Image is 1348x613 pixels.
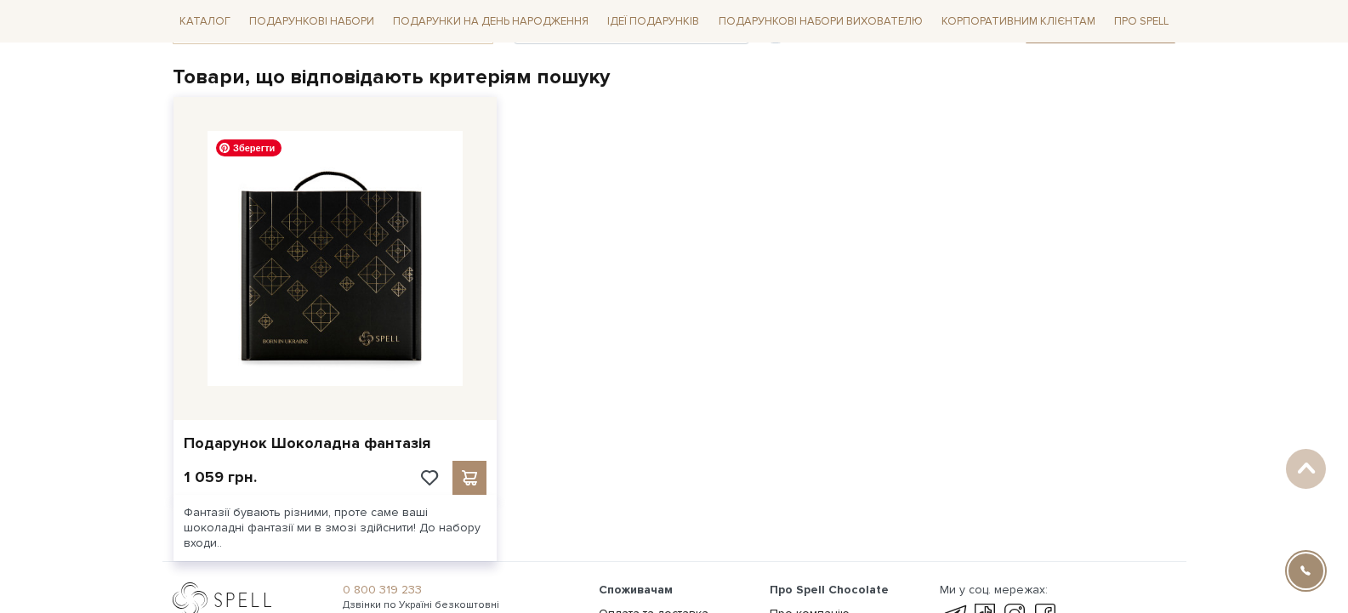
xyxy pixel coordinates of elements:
[386,9,595,35] a: Подарунки на День народження
[940,582,1059,598] div: Ми у соц. мережах:
[242,9,381,35] a: Подарункові набори
[184,434,486,453] a: Подарунок Шоколадна фантазія
[173,495,497,562] div: Фантазії бувають різними, проте саме ваші шоколадні фантазії ми в змозі здійснити! До набору входи..
[173,9,237,35] a: Каталог
[216,139,282,156] span: Зберегти
[600,9,706,35] a: Ідеї подарунків
[599,582,673,597] span: Споживачам
[173,64,1176,90] h2: Товари, що відповідають критеріям пошуку
[343,598,578,613] span: Дзвінки по Україні безкоштовні
[1107,9,1175,35] a: Про Spell
[712,7,930,36] a: Подарункові набори вихователю
[343,582,578,598] a: 0 800 319 233
[208,131,463,386] img: Подарунок Шоколадна фантазія
[770,582,889,597] span: Про Spell Chocolate
[184,468,257,487] p: 1 059 грн.
[935,7,1102,36] a: Корпоративним клієнтам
